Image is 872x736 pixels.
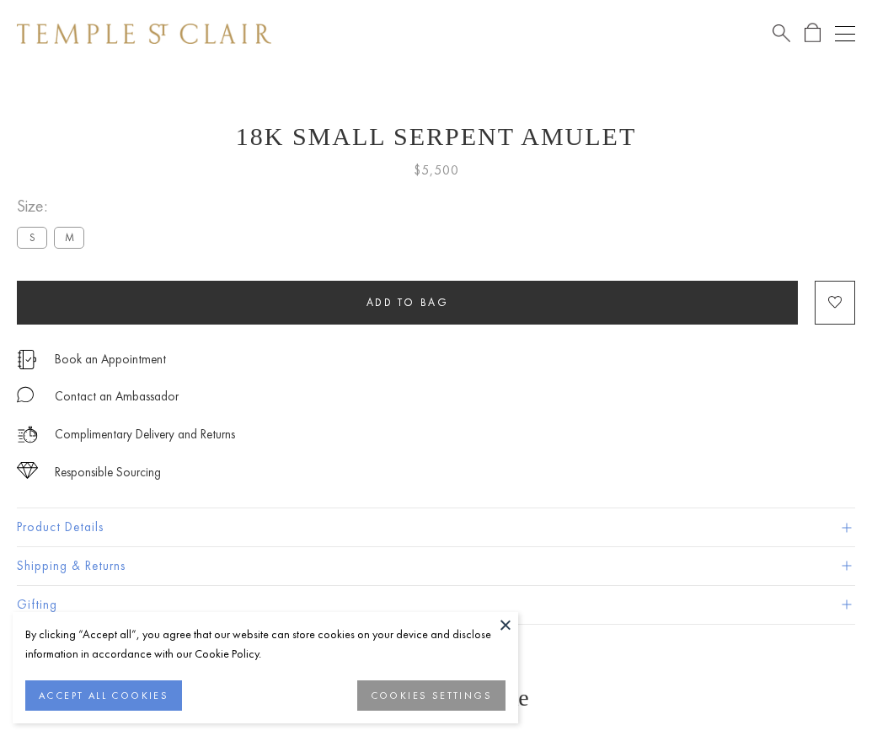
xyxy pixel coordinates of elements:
[366,295,449,309] span: Add to bag
[25,680,182,711] button: ACCEPT ALL COOKIES
[55,462,161,483] div: Responsible Sourcing
[835,24,855,44] button: Open navigation
[414,159,459,181] span: $5,500
[17,586,855,624] button: Gifting
[17,192,91,220] span: Size:
[54,227,84,248] label: M
[55,386,179,407] div: Contact an Ambassador
[17,350,37,369] img: icon_appointment.svg
[17,281,798,325] button: Add to bag
[17,462,38,479] img: icon_sourcing.svg
[55,424,235,445] p: Complimentary Delivery and Returns
[17,24,271,44] img: Temple St. Clair
[17,424,38,445] img: icon_delivery.svg
[17,547,855,585] button: Shipping & Returns
[25,625,506,663] div: By clicking “Accept all”, you agree that our website can store cookies on your device and disclos...
[357,680,506,711] button: COOKIES SETTINGS
[773,23,790,44] a: Search
[17,122,855,151] h1: 18K Small Serpent Amulet
[17,508,855,546] button: Product Details
[55,350,166,368] a: Book an Appointment
[17,227,47,248] label: S
[17,386,34,403] img: MessageIcon-01_2.svg
[805,23,821,44] a: Open Shopping Bag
